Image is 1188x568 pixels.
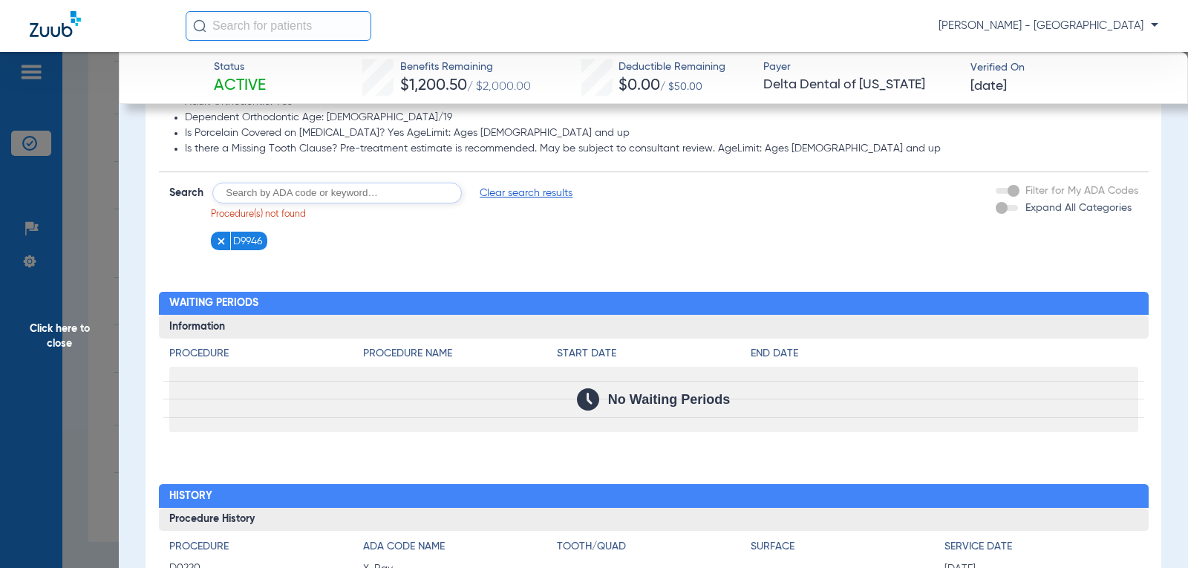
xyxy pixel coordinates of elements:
img: Search Icon [193,19,206,33]
li: Dependent Orthodontic Age: [DEMOGRAPHIC_DATA]/19 [185,111,1138,125]
h4: End Date [751,346,1138,362]
span: [PERSON_NAME] - [GEOGRAPHIC_DATA] [939,19,1158,33]
span: $1,200.50 [400,78,467,94]
app-breakdown-title: Procedure [169,346,363,367]
app-breakdown-title: ADA Code Name [363,539,557,560]
label: Filter for My ADA Codes [1022,183,1138,199]
h4: Procedure [169,539,363,555]
app-breakdown-title: Tooth/Quad [557,539,751,560]
span: Verified On [970,60,1164,76]
li: Is there a Missing Tooth Clause? Pre-treatment estimate is recommended. May be subject to consult... [185,143,1138,156]
span: Delta Dental of [US_STATE] [763,76,957,94]
app-breakdown-title: End Date [751,346,1138,367]
span: Search [169,186,203,200]
span: Benefits Remaining [400,59,531,75]
span: No Waiting Periods [608,392,730,407]
p: Procedure(s) not found [211,209,573,222]
h4: Tooth/Quad [557,539,751,555]
span: Status [214,59,266,75]
img: Zuub Logo [30,11,81,37]
h4: Procedure Name [363,346,557,362]
span: Payer [763,59,957,75]
span: D9946 [233,234,262,249]
li: Is Porcelain Covered on [MEDICAL_DATA]? Yes AgeLimit: Ages [DEMOGRAPHIC_DATA] and up [185,127,1138,140]
img: Calendar [577,388,599,411]
span: / $50.00 [660,82,702,92]
span: Expand All Categories [1025,203,1132,213]
h4: Service Date [944,539,1138,555]
app-breakdown-title: Start Date [557,346,751,367]
h2: Waiting Periods [159,292,1149,316]
h4: ADA Code Name [363,539,557,555]
h3: Procedure History [159,508,1149,532]
h4: Start Date [557,346,751,362]
span: / $2,000.00 [467,81,531,93]
h3: Information [159,315,1149,339]
span: $0.00 [619,78,660,94]
app-breakdown-title: Procedure [169,539,363,560]
span: Active [214,76,266,97]
span: [DATE] [970,77,1007,96]
app-breakdown-title: Service Date [944,539,1138,560]
span: Clear search results [480,186,572,200]
input: Search for patients [186,11,371,41]
app-breakdown-title: Procedure Name [363,346,557,367]
input: Search by ADA code or keyword… [212,183,462,203]
h4: Surface [751,539,944,555]
h4: Procedure [169,346,363,362]
h2: History [159,484,1149,508]
span: Deductible Remaining [619,59,725,75]
app-breakdown-title: Surface [751,539,944,560]
img: x.svg [216,236,226,247]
